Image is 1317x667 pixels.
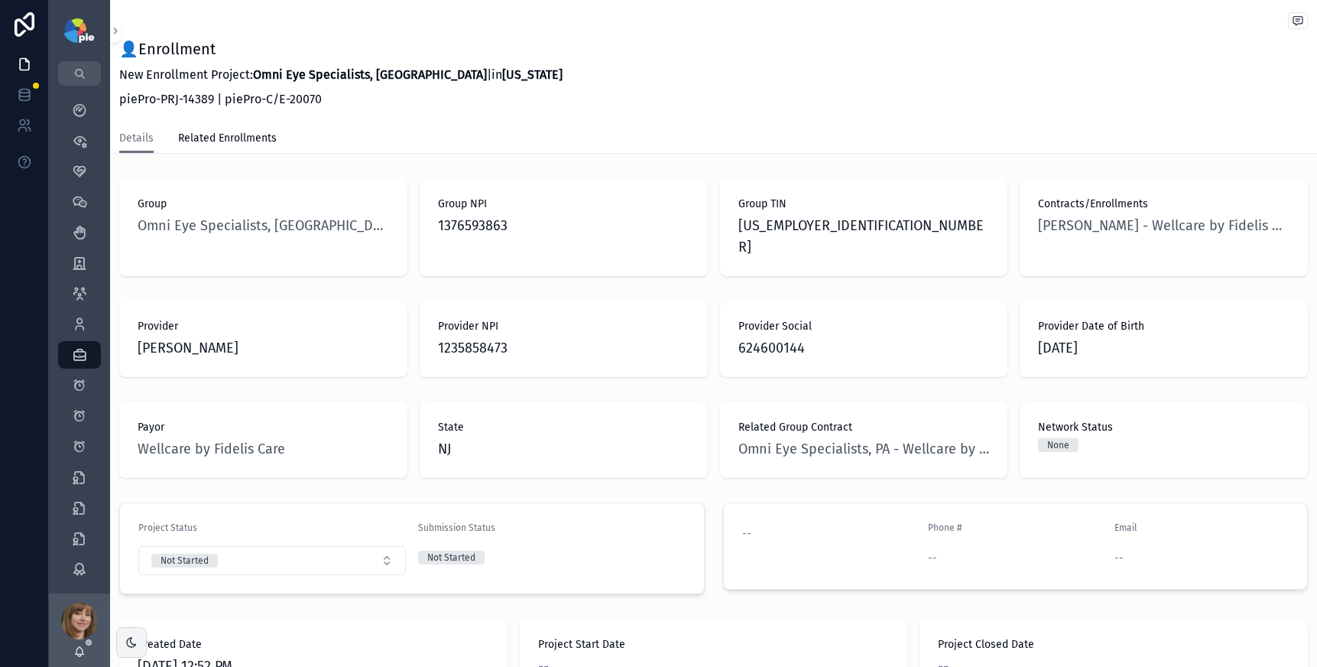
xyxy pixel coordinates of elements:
span: 624600144 [738,337,990,359]
span: NJ [438,438,451,460]
button: Select Button [138,546,406,575]
a: [PERSON_NAME] - Wellcare by Fidelis Care - [GEOGRAPHIC_DATA] | 20070 [1038,215,1289,236]
strong: Omni Eye Specialists, [GEOGRAPHIC_DATA] [253,67,487,82]
span: Phone # [928,522,962,533]
span: Contracts/Enrollments [1038,197,1289,212]
span: Provider Date of Birth [1038,319,1289,334]
span: Project Closed Date [938,637,1289,652]
span: Group TIN [738,197,990,212]
p: piePro-PRJ-14389 | piePro-C/E-20070 [119,90,563,109]
span: Created Date [138,637,489,652]
span: Group NPI [438,197,689,212]
div: None [1047,438,1069,452]
h1: 👤Enrollment [119,38,563,60]
span: 1376593863 [438,215,689,236]
span: [US_EMPLOYER_IDENTIFICATION_NUMBER] [738,215,990,258]
span: -- [928,551,937,566]
img: App logo [64,18,94,43]
span: Project Status [138,522,197,533]
strong: [US_STATE] [502,67,563,82]
span: Submission Status [418,522,495,533]
a: Details [119,125,154,154]
div: Not Started [161,554,209,568]
span: Provider NPI [438,319,689,334]
span: [PERSON_NAME] [138,337,389,359]
span: 1235858473 [438,337,689,359]
iframe: Spotlight [2,73,29,101]
span: Network Status [1038,420,1289,435]
span: [DATE] [1038,337,1289,359]
a: Wellcare by Fidelis Care [138,438,285,460]
a: Omni Eye Specialists, PA - Wellcare by Fidelis Care - [GEOGRAPHIC_DATA] | 17390 [738,438,990,460]
span: Provider Social [738,319,990,334]
span: Project Start Date [538,637,890,652]
p: New Enrollment Project: | in [119,66,563,84]
div: scrollable content [49,86,110,594]
a: Related Enrollments [178,125,277,155]
span: Email [1114,522,1137,533]
span: -- [742,526,751,542]
span: Group [138,197,389,212]
span: Payor [138,420,389,435]
span: -- [1114,551,1124,566]
span: Details [119,131,154,146]
a: Omni Eye Specialists, [GEOGRAPHIC_DATA] [138,215,389,236]
span: State [438,420,689,435]
span: Provider [138,319,389,334]
span: Related Enrollments [178,131,277,146]
span: Related Group Contract [738,420,990,435]
div: Not Started [427,551,475,565]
